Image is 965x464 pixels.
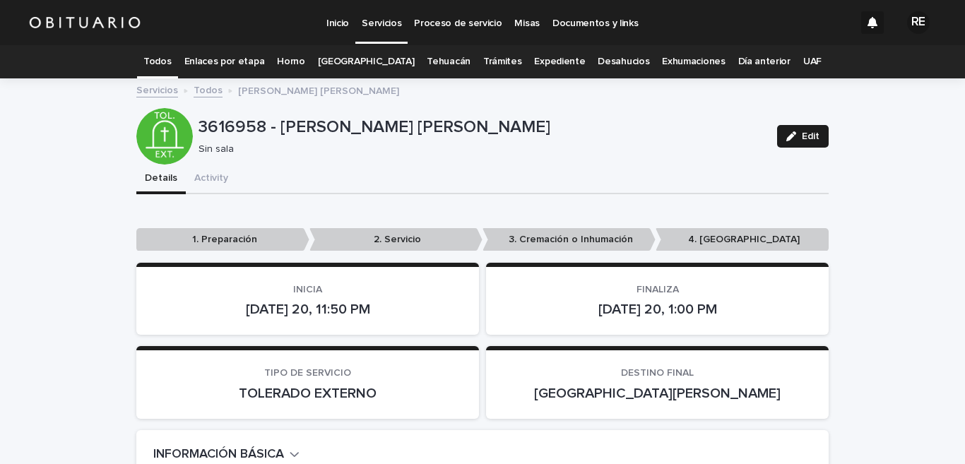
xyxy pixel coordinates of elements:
[143,45,171,78] a: Todos
[28,8,141,37] img: HUM7g2VNRLqGMmR9WVqf
[482,228,656,251] p: 3. Cremación o Inhumación
[503,385,812,402] p: [GEOGRAPHIC_DATA][PERSON_NAME]
[186,165,237,194] button: Activity
[598,45,649,78] a: Desahucios
[656,228,829,251] p: 4. [GEOGRAPHIC_DATA]
[803,45,822,78] a: UAF
[662,45,725,78] a: Exhumaciones
[427,45,470,78] a: Tehuacán
[153,301,462,318] p: [DATE] 20, 11:50 PM
[621,368,694,378] span: DESTINO FINAL
[153,447,300,463] button: INFORMACIÓN BÁSICA
[309,228,482,251] p: 2. Servicio
[293,285,322,295] span: INICIA
[194,81,223,97] a: Todos
[136,81,178,97] a: Servicios
[802,131,819,141] span: Edit
[136,228,309,251] p: 1. Preparación
[153,447,284,463] h2: INFORMACIÓN BÁSICA
[637,285,679,295] span: FINALIZA
[277,45,304,78] a: Horno
[153,385,462,402] p: TOLERADO EXTERNO
[199,143,760,155] p: Sin sala
[238,82,399,97] p: [PERSON_NAME] [PERSON_NAME]
[777,125,829,148] button: Edit
[483,45,522,78] a: Trámites
[318,45,415,78] a: [GEOGRAPHIC_DATA]
[503,301,812,318] p: [DATE] 20, 1:00 PM
[264,368,351,378] span: TIPO DE SERVICIO
[199,117,766,138] p: 3616958 - [PERSON_NAME] [PERSON_NAME]
[136,165,186,194] button: Details
[738,45,791,78] a: Día anterior
[907,11,930,34] div: RE
[184,45,265,78] a: Enlaces por etapa
[534,45,585,78] a: Expediente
